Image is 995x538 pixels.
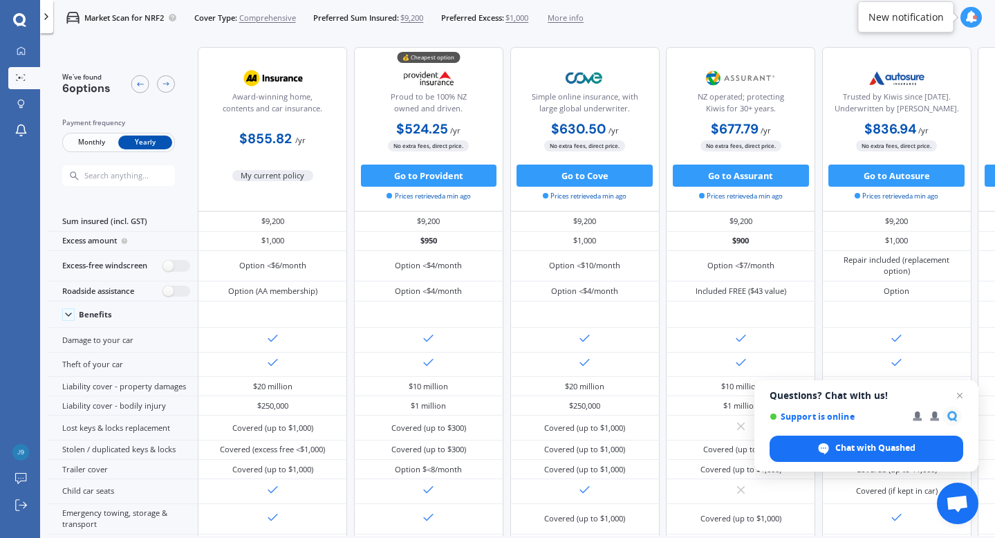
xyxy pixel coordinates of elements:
div: Payment frequency [62,118,175,129]
div: Covered (up to $1,000) [700,513,781,524]
div: Liability cover - bodily injury [48,396,198,416]
span: Support is online [770,411,903,422]
div: Chat with Quashed [770,436,963,462]
div: Proud to be 100% NZ owned and driven. [364,91,494,119]
span: Preferred Excess: [441,12,504,24]
div: Covered (up to $1,000) [232,464,313,475]
span: My current policy [232,170,314,181]
b: $524.25 [396,120,448,138]
span: / yr [450,125,461,136]
div: Trusted by Kiwis since [DATE]. Underwritten by [PERSON_NAME]. [832,91,962,119]
div: Award-winning home, contents and car insurance. [207,91,337,119]
span: Cover Type: [194,12,237,24]
div: $950 [354,232,503,251]
div: Covered (if kept in car) [856,485,938,497]
div: Covered (up to $500) [703,444,778,455]
div: Option <$4/month [395,286,462,297]
div: Liability cover - property damages [48,377,198,396]
span: We've found [62,73,111,82]
div: $250,000 [569,400,600,411]
div: Simple online insurance, with large global underwriter. [519,91,649,119]
span: $1,000 [505,12,528,24]
b: $630.50 [551,120,606,138]
div: Stolen / duplicated keys & locks [48,440,198,460]
span: Yearly [118,136,172,150]
div: $9,200 [354,212,503,231]
div: Covered (excess free <$1,000) [220,444,325,455]
div: $20 million [253,381,292,392]
span: 6 options [62,81,111,95]
button: Go to Autosure [828,165,965,187]
span: Prices retrieved a min ago [699,192,783,201]
div: Excess-free windscreen [48,251,198,281]
span: / yr [918,125,929,136]
div: $250,000 [257,400,288,411]
div: Option $<8/month [395,464,462,475]
div: 💰 Cheapest option [397,52,460,63]
p: Market Scan for NRF2 [84,12,164,24]
div: Theft of your car [48,353,198,377]
div: Covered (up to $1,000) [544,464,625,475]
div: $9,200 [666,212,815,231]
b: $677.79 [711,120,759,138]
span: / yr [295,135,306,145]
div: Emergency towing, storage & transport [48,504,198,535]
span: No extra fees, direct price. [856,140,937,151]
div: Covered (up to $1,000) [700,464,781,475]
div: Covered (up to $300) [391,423,466,434]
div: Covered (up to $1,000) [544,513,625,524]
div: Damage to your car [48,328,198,352]
div: NZ operated; protecting Kiwis for 30+ years. [676,91,806,119]
div: $10 million [409,381,448,392]
div: Included FREE ($43 value) [696,286,786,297]
span: More info [548,12,584,24]
img: car.f15378c7a67c060ca3f3.svg [66,11,80,24]
span: / yr [608,125,619,136]
div: New notification [868,10,944,24]
div: Excess amount [48,232,198,251]
span: Close chat [951,387,968,404]
div: $1 million [723,400,759,411]
b: $836.94 [864,120,916,138]
div: $9,200 [822,212,971,231]
img: 4e7080d3e0cd696bdcaf681a40f9770a [12,444,29,461]
div: Trailer cover [48,460,198,479]
div: Option <$7/month [707,260,774,271]
div: Option [884,286,909,297]
div: $1 million [411,400,446,411]
div: Roadside assistance [48,281,198,302]
div: Option <$6/month [239,260,306,271]
span: / yr [761,125,771,136]
b: $855.82 [239,130,292,147]
div: Benefits [79,310,112,319]
div: Option <$10/month [549,260,620,271]
button: Go to Assurant [673,165,809,187]
img: Autosure.webp [860,64,933,92]
div: Sum insured (incl. GST) [48,212,198,231]
div: $1,000 [510,232,660,251]
span: No extra fees, direct price. [544,140,625,151]
input: Search anything... [83,171,196,180]
button: Go to Cove [517,165,653,187]
div: Covered (up to $300) [391,444,466,455]
span: $9,200 [400,12,423,24]
span: No extra fees, direct price. [388,140,469,151]
div: Covered (up to $1,000) [544,444,625,455]
span: Prices retrieved a min ago [855,192,938,201]
div: $900 [666,232,815,251]
span: Prices retrieved a min ago [543,192,626,201]
span: Prices retrieved a min ago [387,192,470,201]
div: Repair included (replacement option) [830,254,963,277]
div: $9,200 [510,212,660,231]
div: $20 million [565,381,604,392]
span: Preferred Sum Insured: [313,12,399,24]
button: Go to Provident [361,165,497,187]
div: $9,200 [198,212,347,231]
div: Option (AA membership) [228,286,317,297]
img: Provident.png [392,64,465,92]
span: Monthly [64,136,118,150]
span: Questions? Chat with us! [770,390,963,401]
img: Cove.webp [548,64,622,92]
div: Option <$4/month [551,286,618,297]
span: Chat with Quashed [835,442,915,454]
